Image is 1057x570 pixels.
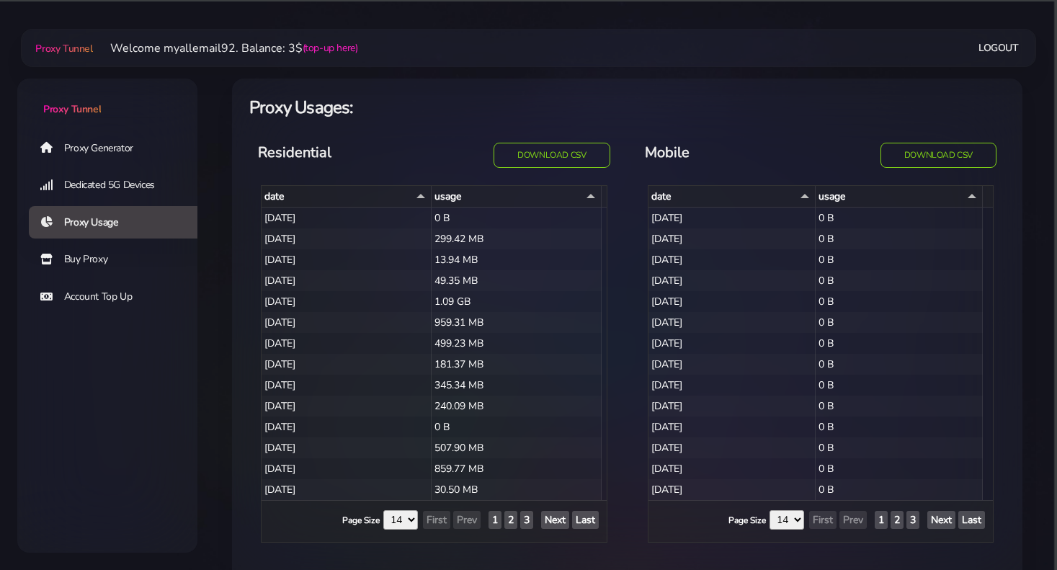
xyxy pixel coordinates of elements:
div: 13.94 MB [432,249,602,270]
div: 0 B [816,354,983,375]
div: 299.42 MB [432,228,602,249]
div: 0 B [816,249,983,270]
div: [DATE] [262,333,432,354]
div: 0 B [816,312,983,333]
span: Proxy Tunnel [43,102,101,116]
div: 49.35 MB [432,270,602,291]
button: Show Page 2 [891,511,904,529]
div: [DATE] [648,333,816,354]
span: Proxy Tunnel [35,42,92,55]
a: Logout [978,35,1019,61]
a: Account Top Up [29,280,209,313]
button: Download CSV [494,143,610,168]
button: Prev Page [453,511,481,529]
h4: Proxy Usages: [249,96,1005,120]
div: [DATE] [262,458,432,479]
a: Proxy Usage [29,206,209,239]
div: [DATE] [648,249,816,270]
div: 0 B [816,291,983,312]
div: [DATE] [262,479,432,500]
div: [DATE] [648,208,816,228]
div: 0 B [432,208,602,228]
div: 0 B [816,375,983,396]
div: 0 B [816,437,983,458]
div: 0 B [816,417,983,437]
div: [DATE] [648,479,816,500]
div: [DATE] [648,228,816,249]
div: usage [819,189,979,204]
div: 1.09 GB [432,291,602,312]
div: 240.09 MB [432,396,602,417]
div: 0 B [816,396,983,417]
div: [DATE] [648,458,816,479]
button: First Page [423,511,450,529]
button: Show Page 1 [489,511,501,529]
button: Last Page [958,511,985,529]
div: usage [434,189,598,204]
div: [DATE] [262,291,432,312]
div: 345.34 MB [432,375,602,396]
button: Last Page [572,511,599,529]
h5: Mobile [645,143,812,163]
div: [DATE] [648,291,816,312]
label: Page Size [342,514,380,527]
div: 499.23 MB [432,333,602,354]
div: 959.31 MB [432,312,602,333]
div: [DATE] [262,354,432,375]
button: First Page [809,511,837,529]
div: 0 B [816,479,983,500]
button: Show Page 1 [875,511,888,529]
div: date [651,189,812,204]
select: Page Size [383,510,418,530]
div: 0 B [816,458,983,479]
div: [DATE] [262,396,432,417]
button: Show Page 3 [906,511,919,529]
div: [DATE] [262,437,432,458]
div: [DATE] [648,354,816,375]
div: 0 B [816,208,983,228]
button: Next Page [541,511,569,529]
button: Show Page 2 [504,511,517,529]
div: [DATE] [262,208,432,228]
a: Proxy Tunnel [32,37,92,60]
div: 30.50 MB [432,479,602,500]
a: (top-up here) [303,40,358,55]
select: Page Size [770,510,804,530]
div: 0 B [816,270,983,291]
a: Dedicated 5G Devices [29,169,209,202]
button: Download CSV [880,143,996,168]
div: [DATE] [262,417,432,437]
div: [DATE] [648,270,816,291]
label: Page Size [728,514,766,527]
button: Next Page [927,511,955,529]
div: 181.37 MB [432,354,602,375]
div: [DATE] [262,228,432,249]
div: date [264,189,428,204]
div: [DATE] [262,375,432,396]
li: Welcome myallemail92. Balance: 3$ [93,40,358,57]
a: Proxy Generator [29,131,209,164]
div: 507.90 MB [432,437,602,458]
a: Buy Proxy [29,243,209,276]
div: [DATE] [262,312,432,333]
div: [DATE] [648,375,816,396]
div: [DATE] [648,417,816,437]
div: [DATE] [648,312,816,333]
h5: Residential [258,143,425,163]
a: Proxy Tunnel [17,79,197,117]
div: 859.77 MB [432,458,602,479]
button: Show Page 3 [520,511,533,529]
button: Prev Page [839,511,867,529]
div: [DATE] [648,437,816,458]
div: [DATE] [262,270,432,291]
div: [DATE] [648,396,816,417]
div: [DATE] [262,249,432,270]
div: 0 B [816,228,983,249]
div: 0 B [816,333,983,354]
div: 0 B [432,417,602,437]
